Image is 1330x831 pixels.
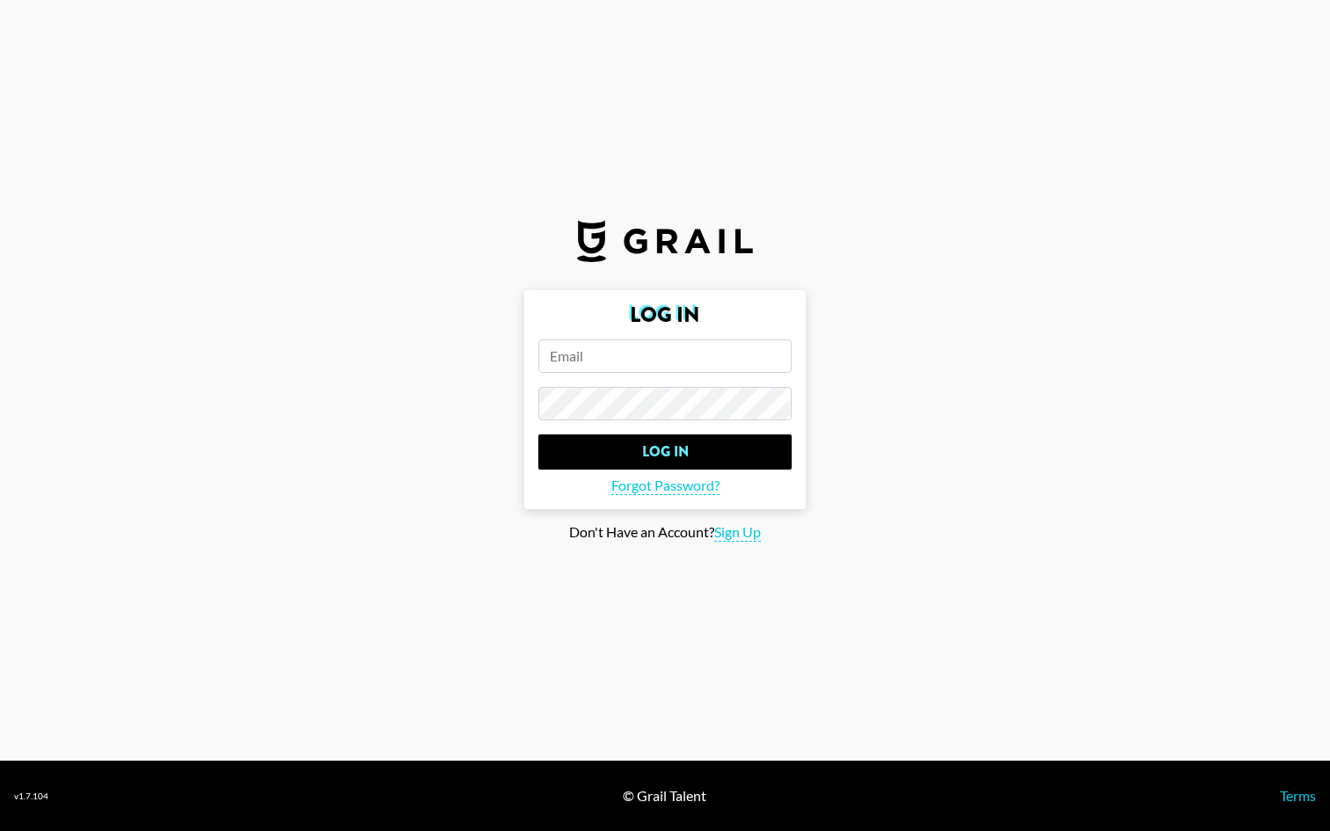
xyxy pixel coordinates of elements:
[538,339,792,373] input: Email
[611,477,720,495] span: Forgot Password?
[14,791,48,802] div: v 1.7.104
[577,220,753,262] img: Grail Talent Logo
[623,787,706,805] div: © Grail Talent
[538,434,792,470] input: Log In
[714,523,761,542] span: Sign Up
[14,523,1316,542] div: Don't Have an Account?
[538,304,792,325] h2: Log In
[1280,787,1316,804] a: Terms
